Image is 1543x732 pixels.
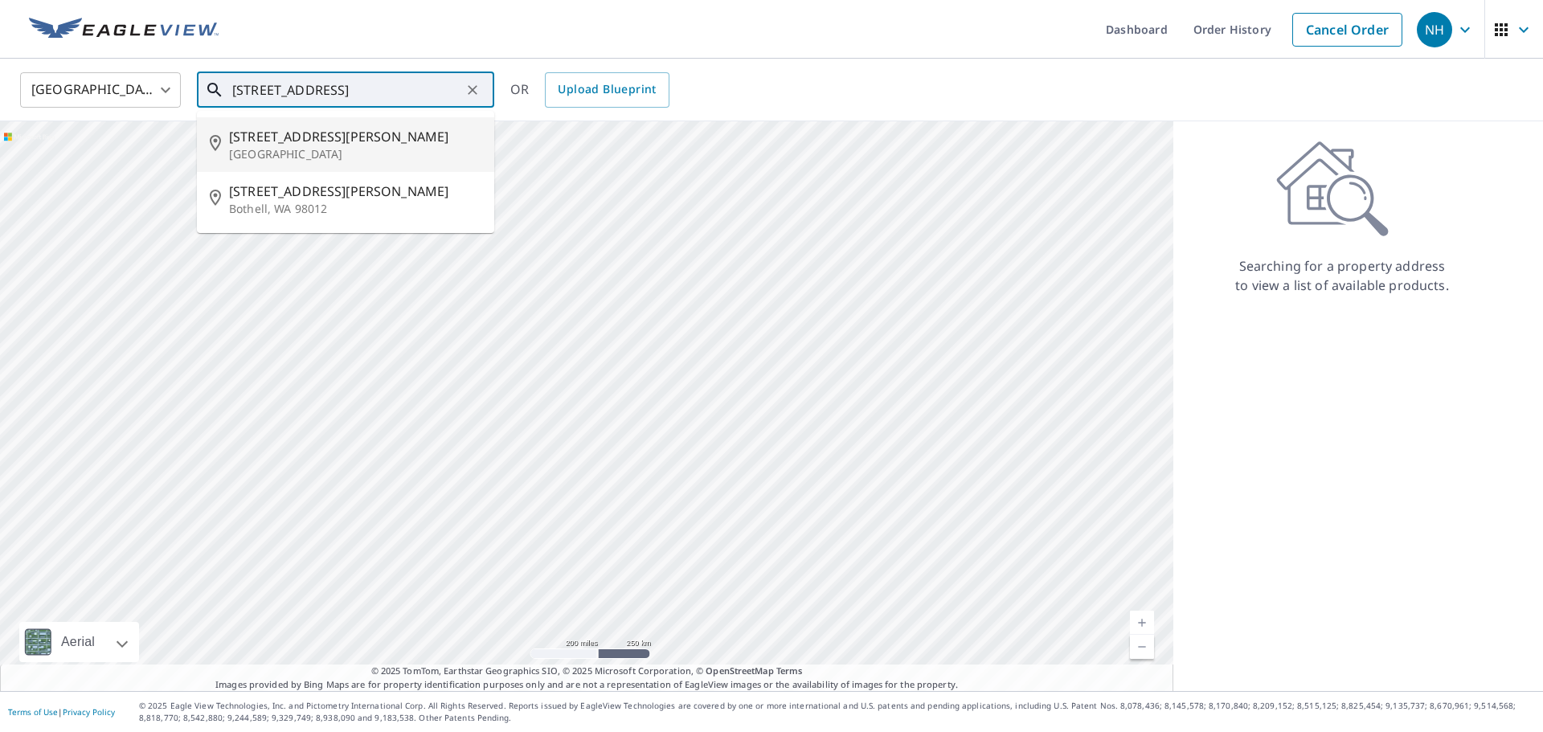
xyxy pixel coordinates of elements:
span: © 2025 TomTom, Earthstar Geographics SIO, © 2025 Microsoft Corporation, © [371,665,803,678]
a: OpenStreetMap [706,665,773,677]
p: Bothell, WA 98012 [229,201,481,217]
span: Upload Blueprint [558,80,656,100]
a: Upload Blueprint [545,72,669,108]
p: Searching for a property address to view a list of available products. [1234,256,1450,295]
a: Terms of Use [8,706,58,718]
img: EV Logo [29,18,219,42]
p: | [8,707,115,717]
a: Current Level 5, Zoom Out [1130,635,1154,659]
a: Cancel Order [1292,13,1402,47]
a: Privacy Policy [63,706,115,718]
p: [GEOGRAPHIC_DATA] [229,146,481,162]
input: Search by address or latitude-longitude [232,67,461,112]
button: Clear [461,79,484,101]
div: Aerial [19,622,139,662]
span: [STREET_ADDRESS][PERSON_NAME] [229,127,481,146]
div: NH [1417,12,1452,47]
div: Aerial [56,622,100,662]
div: OR [510,72,669,108]
p: © 2025 Eagle View Technologies, Inc. and Pictometry International Corp. All Rights Reserved. Repo... [139,700,1535,724]
a: Current Level 5, Zoom In [1130,611,1154,635]
a: Terms [776,665,803,677]
div: [GEOGRAPHIC_DATA] [20,67,181,112]
span: [STREET_ADDRESS][PERSON_NAME] [229,182,481,201]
